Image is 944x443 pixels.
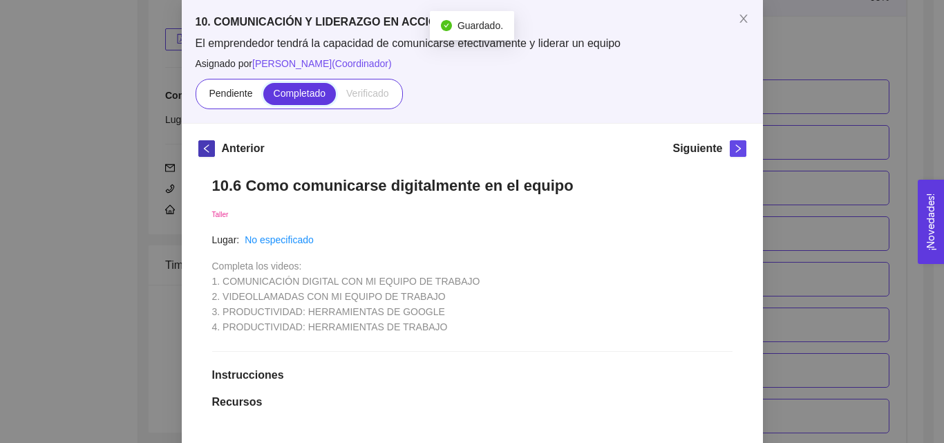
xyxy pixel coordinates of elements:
[672,140,722,157] h5: Siguiente
[212,261,480,332] span: Completa los videos: 1. COMUNICACIÓN DIGITAL CON MI EQUIPO DE TRABAJO 2. VIDEOLLAMADAS CON MI EQU...
[212,211,229,218] span: Taller
[738,13,749,24] span: close
[222,140,265,157] h5: Anterior
[212,176,733,195] h1: 10.6 Como comunicarse digitalmente en el equipo
[346,88,388,99] span: Verificado
[212,395,733,409] h1: Recursos
[730,140,746,157] button: right
[199,144,214,153] span: left
[212,368,733,382] h1: Instrucciones
[196,56,749,71] span: Asignado por
[196,14,749,30] h5: 10. COMUNICACIÓN Y LIDERAZGO EN ACCIÓN
[457,20,503,31] span: Guardado.
[245,234,314,245] a: No especificado
[441,20,452,31] span: check-circle
[212,232,240,247] article: Lugar:
[196,36,749,51] span: El emprendedor tendrá la capacidad de comunicarse efectivamente y liderar un equipo
[252,58,392,69] span: [PERSON_NAME] ( Coordinador )
[209,88,252,99] span: Pendiente
[730,144,746,153] span: right
[918,180,944,264] button: Open Feedback Widget
[198,140,215,157] button: left
[274,88,326,99] span: Completado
